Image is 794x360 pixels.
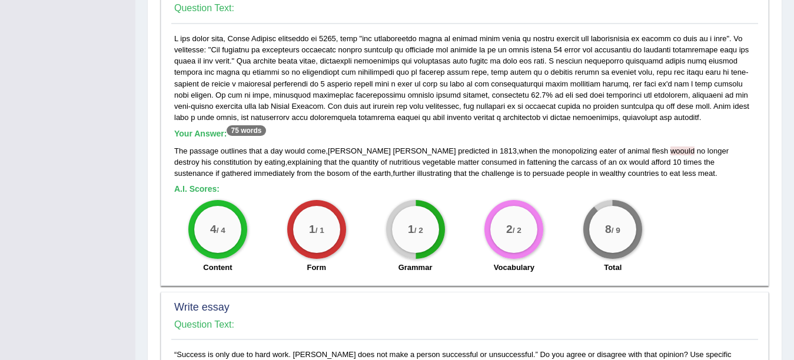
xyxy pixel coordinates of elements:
[264,158,285,166] span: eating
[604,262,622,273] label: Total
[174,184,220,194] b: A.I. Scores:
[599,146,617,155] span: eater
[600,169,626,178] span: wealthy
[481,158,517,166] span: consumed
[398,262,433,273] label: Grammar
[670,146,695,155] span: Possible spelling mistake found. (did you mean: would)
[458,158,480,166] span: matter
[254,169,294,178] span: immediately
[652,158,671,166] span: afford
[174,319,755,330] h4: Question Text:
[628,169,659,178] span: countries
[519,158,525,166] span: in
[327,169,350,178] span: bosom
[315,226,324,235] small: / 1
[174,145,755,179] div: , , , , .
[174,129,266,138] b: Your Answer:
[458,146,489,155] span: predicted
[491,146,497,155] span: in
[524,169,530,178] span: to
[174,3,755,14] h4: Question Text:
[608,158,616,166] span: an
[297,169,312,178] span: from
[201,158,211,166] span: his
[704,158,715,166] span: the
[174,158,200,166] span: destroy
[171,33,758,279] div: L ips dolor sita, Conse Adipisc elitseddo ei 5265, temp "inc utlaboreetdo magna al enimad minim v...
[612,226,620,235] small: / 9
[174,302,755,314] h2: Write essay
[174,146,187,155] span: The
[670,169,680,178] span: eat
[494,262,534,273] label: Vocabulary
[227,125,265,136] sup: 75 words
[217,226,225,235] small: / 4
[285,146,305,155] span: would
[352,158,379,166] span: quantity
[592,169,597,178] span: in
[393,169,416,178] span: further
[414,226,423,235] small: / 2
[605,222,612,235] big: 8
[215,169,220,178] span: if
[307,146,326,155] span: come
[619,158,627,166] span: ox
[381,158,387,166] span: of
[270,146,283,155] span: day
[324,158,337,166] span: that
[619,146,625,155] span: of
[254,158,263,166] span: by
[287,158,322,166] span: explaining
[389,158,420,166] span: nutritious
[506,222,513,235] big: 2
[221,146,247,155] span: outlines
[481,169,514,178] span: challenge
[454,169,467,178] span: that
[210,222,217,235] big: 4
[190,146,218,155] span: passage
[221,169,251,178] span: gathered
[652,146,668,155] span: flesh
[683,158,702,166] span: times
[314,169,325,178] span: the
[697,146,705,155] span: no
[572,158,598,166] span: carcass
[469,169,479,178] span: the
[174,169,214,178] span: sustenance
[516,169,521,178] span: is
[661,169,667,178] span: to
[707,146,729,155] span: longer
[309,222,315,235] big: 1
[361,169,371,178] span: the
[533,169,564,178] span: persuade
[527,158,556,166] span: fattening
[698,169,715,178] span: meat
[352,169,358,178] span: of
[673,158,681,166] span: 10
[408,222,414,235] big: 1
[393,146,456,155] span: [PERSON_NAME]
[519,146,537,155] span: when
[600,158,606,166] span: of
[423,158,456,166] span: vegetable
[559,158,569,166] span: the
[629,158,649,166] span: would
[627,146,650,155] span: animal
[567,169,590,178] span: people
[264,146,268,155] span: a
[203,262,232,273] label: Content
[214,158,253,166] span: constitution
[417,169,452,178] span: illustrating
[500,146,517,155] span: 1813
[539,146,550,155] span: the
[307,262,326,273] label: Form
[339,158,350,166] span: the
[328,146,391,155] span: [PERSON_NAME]
[513,226,521,235] small: / 2
[552,146,597,155] span: monopolizing
[249,146,262,155] span: that
[682,169,696,178] span: less
[373,169,391,178] span: earth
